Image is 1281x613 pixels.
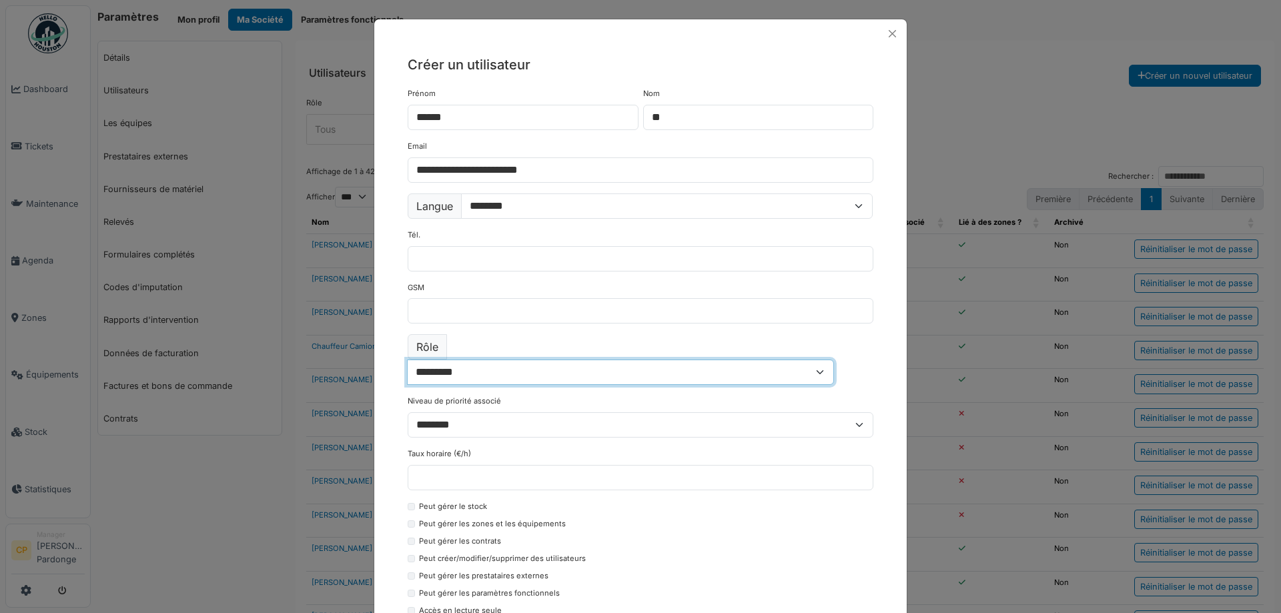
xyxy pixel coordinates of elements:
[408,396,501,407] label: Niveau de priorité associé
[408,55,873,75] h5: Créer un utilisateur
[408,448,471,460] label: Taux horaire (€/h)
[643,88,660,99] label: Nom
[408,282,424,293] label: GSM
[883,25,901,43] button: Close
[408,141,427,152] label: Email
[419,553,586,564] label: Peut créer/modifier/supprimer des utilisateurs
[419,536,501,547] label: Peut gérer les contrats
[419,570,548,582] label: Peut gérer les prestataires externes
[408,229,420,241] label: Tél.
[419,518,566,530] label: Peut gérer les zones et les équipements
[408,193,462,219] label: Langue
[408,88,436,99] label: Prénom
[408,334,447,360] label: Rôle
[419,501,487,512] label: Peut gérer le stock
[419,588,560,599] label: Peut gérer les paramètres fonctionnels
